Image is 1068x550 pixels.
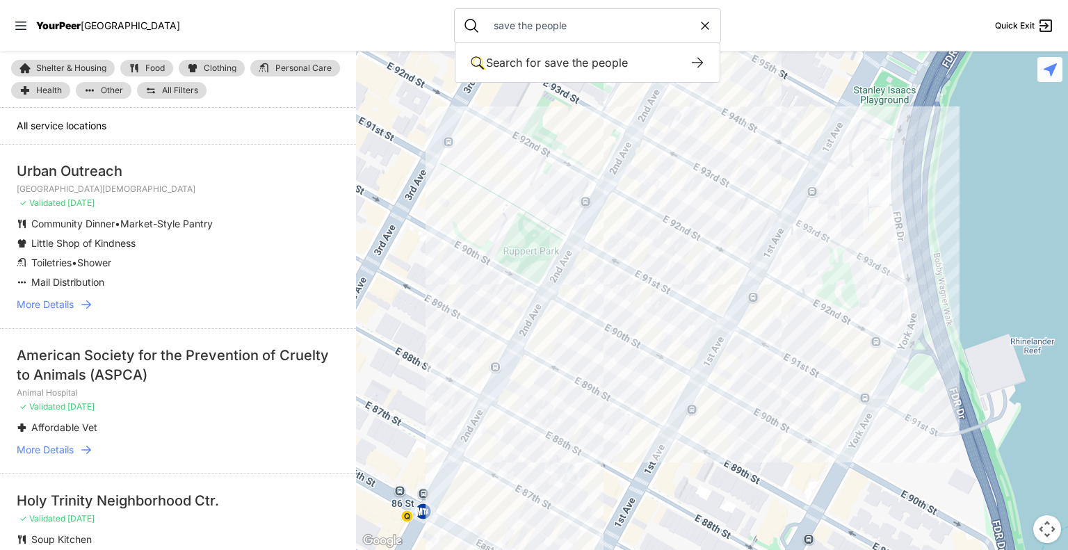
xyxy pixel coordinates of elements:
[76,82,131,99] a: Other
[120,60,173,76] a: Food
[31,533,92,545] span: Soup Kitchen
[17,443,74,457] span: More Details
[1033,515,1061,543] button: Map camera controls
[204,64,236,72] span: Clothing
[11,60,115,76] a: Shelter & Housing
[359,532,405,550] img: Google
[179,60,245,76] a: Clothing
[17,387,339,398] p: Animal Hospital
[17,346,339,385] div: American Society for the Prevention of Cruelty to Animals (ASPCA)
[17,161,339,181] div: Urban Outreach
[101,86,123,95] span: Other
[36,22,180,30] a: YourPeer[GEOGRAPHIC_DATA]
[19,401,65,412] span: ✓ Validated
[995,20,1035,31] span: Quick Exit
[486,56,541,70] span: Search for
[67,513,95,524] span: [DATE]
[11,82,70,99] a: Health
[485,19,698,33] input: Search
[36,19,81,31] span: YourPeer
[162,86,198,95] span: All Filters
[250,60,340,76] a: Personal Care
[17,184,339,195] p: [GEOGRAPHIC_DATA][DEMOGRAPHIC_DATA]
[81,19,180,31] span: [GEOGRAPHIC_DATA]
[31,421,97,433] span: Affordable Vet
[19,197,65,208] span: ✓ Validated
[17,443,339,457] a: More Details
[31,218,115,229] span: Community Dinner
[77,257,111,268] span: Shower
[995,17,1054,34] a: Quick Exit
[19,513,65,524] span: ✓ Validated
[544,56,628,70] span: save the people
[137,82,207,99] a: All Filters
[275,64,332,72] span: Personal Care
[17,298,74,312] span: More Details
[72,257,77,268] span: •
[17,491,339,510] div: Holy Trinity Neighborhood Ctr.
[17,298,339,312] a: More Details
[36,86,62,95] span: Health
[67,401,95,412] span: [DATE]
[145,64,165,72] span: Food
[359,532,405,550] a: Open this area in Google Maps (opens a new window)
[115,218,120,229] span: •
[36,64,106,72] span: Shelter & Housing
[120,218,213,229] span: Market-Style Pantry
[31,257,72,268] span: Toiletries
[31,237,136,249] span: Little Shop of Kindness
[67,197,95,208] span: [DATE]
[31,276,104,288] span: Mail Distribution
[17,120,106,131] span: All service locations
